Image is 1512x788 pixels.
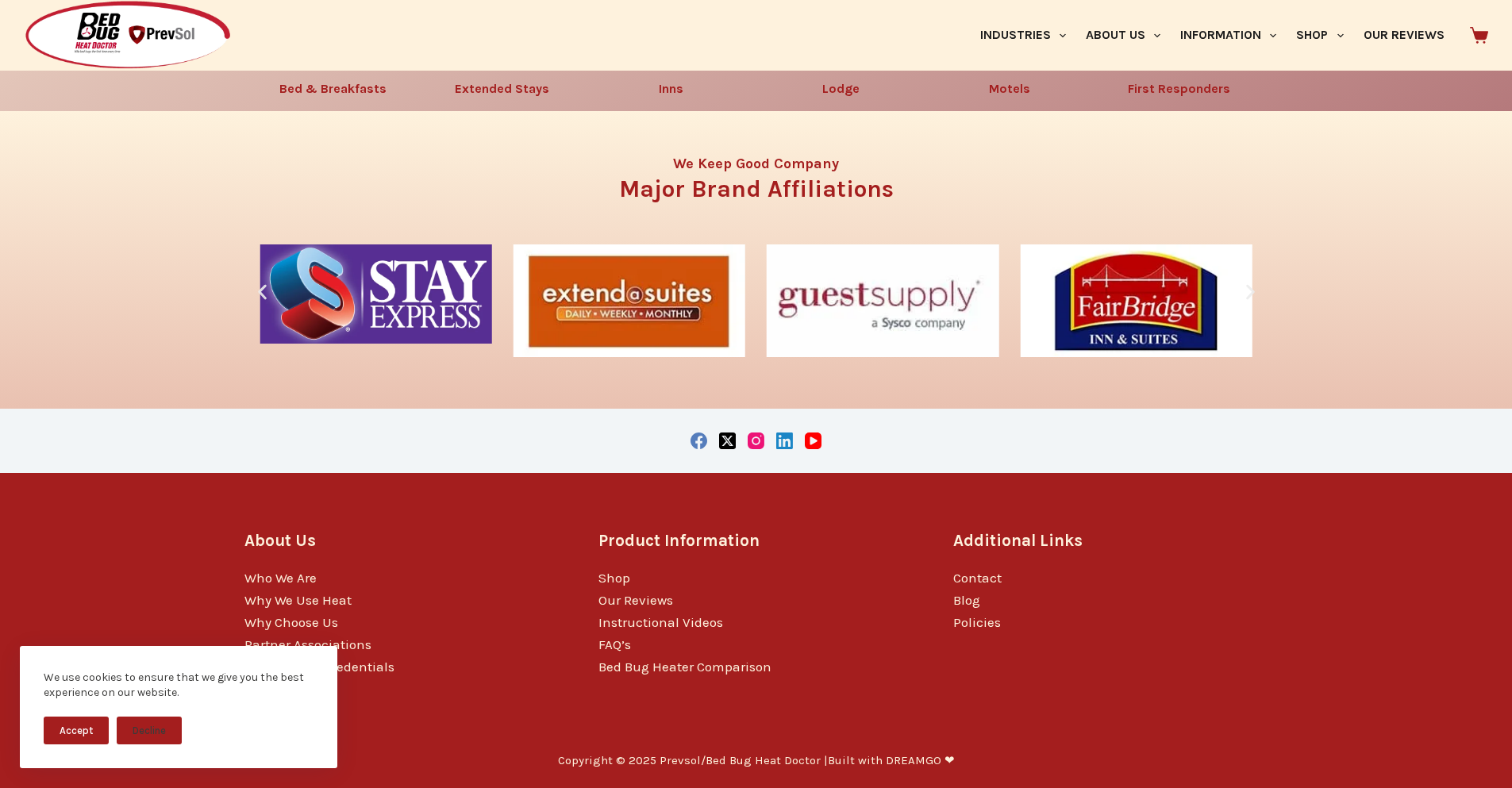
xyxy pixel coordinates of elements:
a: YouTube [805,432,821,449]
a: FAQ’s [598,636,631,652]
a: Built with DREAMGO ❤ [828,753,955,767]
a: Our Reviews [598,592,673,608]
a: Facebook [691,432,707,449]
h3: Product Information [598,529,914,553]
h3: Additional Links [953,529,1268,553]
a: Instagram [748,432,764,449]
div: Previous slide [252,283,272,302]
h4: We Keep Good Company [260,156,1252,171]
a: Bed Bug Heater Comparison [598,659,771,675]
a: Partner Associations [244,636,371,652]
div: 4 / 10 [759,236,1006,372]
a: Lodge [822,81,860,96]
a: First Responders [1128,81,1230,96]
a: Policies [953,614,1001,630]
a: Extended Stays [455,81,549,96]
div: Next slide [1241,283,1260,302]
a: Blog [953,592,980,608]
a: Shop [598,570,630,586]
a: Inns [659,81,683,96]
a: Who We Are [244,570,317,586]
a: LinkedIn [776,432,793,449]
a: Motels [989,81,1030,96]
div: 2 / 10 [252,236,500,372]
div: We use cookies to ensure that we give you the best experience on our website. [44,670,314,701]
button: Open LiveChat chat widget [13,6,60,54]
h3: Major Brand Affiliations [260,177,1252,201]
p: Copyright © 2025 Prevsol/Bed Bug Heat Doctor | [558,753,955,769]
div: 3 / 10 [506,236,753,372]
a: X (Twitter) [719,432,736,449]
a: Contact [953,570,1002,586]
a: Why We Use Heat [244,592,352,608]
h3: About Us [244,529,560,553]
a: Why Choose Us [244,614,338,630]
div: 5 / 10 [1012,236,1260,372]
a: Bed & Breakfasts [279,81,387,96]
a: Instructional Videos [598,614,723,630]
button: Accept [44,717,109,744]
button: Decline [117,717,182,744]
